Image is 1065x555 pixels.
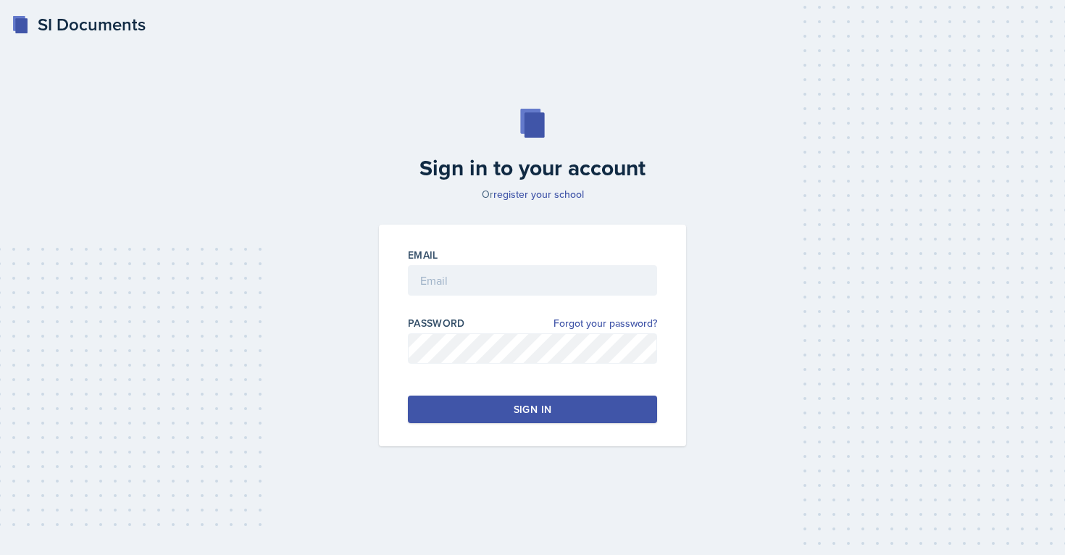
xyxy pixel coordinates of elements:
h2: Sign in to your account [370,155,695,181]
input: Email [408,265,657,296]
p: Or [370,187,695,201]
button: Sign in [408,396,657,423]
label: Password [408,316,465,330]
a: Forgot your password? [554,316,657,331]
a: register your school [493,187,584,201]
div: Sign in [514,402,551,417]
a: SI Documents [12,12,146,38]
label: Email [408,248,438,262]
